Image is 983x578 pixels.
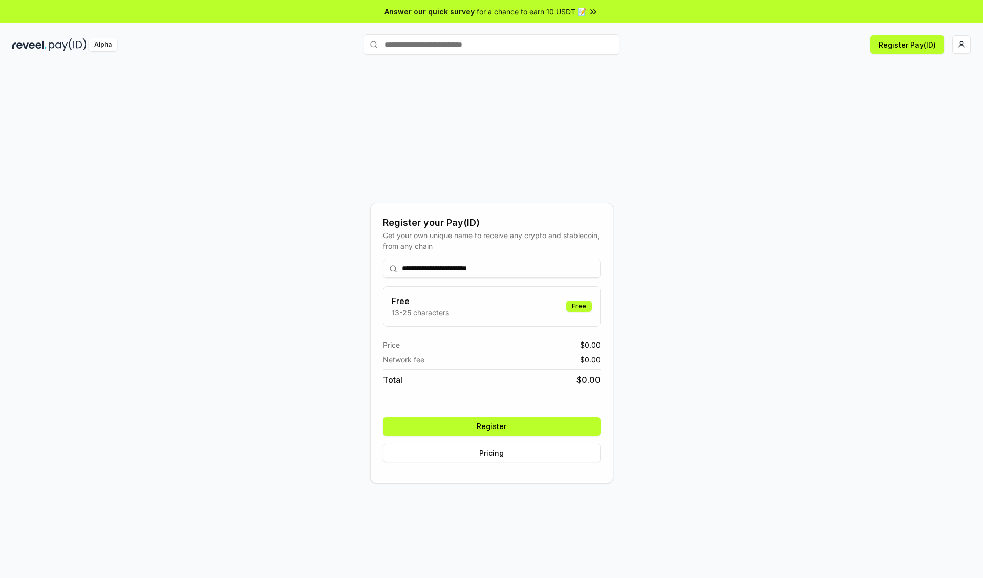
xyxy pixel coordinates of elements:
[383,444,601,462] button: Pricing
[89,38,117,51] div: Alpha
[392,307,449,318] p: 13-25 characters
[383,354,424,365] span: Network fee
[12,38,47,51] img: reveel_dark
[576,374,601,386] span: $ 0.00
[580,339,601,350] span: $ 0.00
[383,339,400,350] span: Price
[383,374,402,386] span: Total
[384,6,475,17] span: Answer our quick survey
[383,417,601,436] button: Register
[392,295,449,307] h3: Free
[49,38,87,51] img: pay_id
[383,216,601,230] div: Register your Pay(ID)
[870,35,944,54] button: Register Pay(ID)
[566,301,592,312] div: Free
[477,6,586,17] span: for a chance to earn 10 USDT 📝
[383,230,601,251] div: Get your own unique name to receive any crypto and stablecoin, from any chain
[580,354,601,365] span: $ 0.00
